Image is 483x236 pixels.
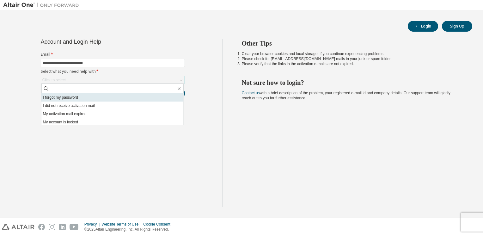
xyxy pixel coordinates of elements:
[41,69,185,74] label: Select what you need help with
[41,39,156,44] div: Account and Login Help
[84,227,174,232] p: © 2025 Altair Engineering, Inc. All Rights Reserved.
[59,224,66,230] img: linkedin.svg
[242,51,461,56] li: Clear your browser cookies and local storage, if you continue experiencing problems.
[143,222,174,227] div: Cookie Consent
[38,224,45,230] img: facebook.svg
[2,224,34,230] img: altair_logo.svg
[41,52,185,57] label: Email
[242,61,461,66] li: Please verify that the links in the activation e-mails are not expired.
[3,2,82,8] img: Altair One
[408,21,438,32] button: Login
[242,91,260,95] a: Contact us
[101,222,143,227] div: Website Terms of Use
[49,224,55,230] img: instagram.svg
[41,93,184,102] li: I forgot my password
[242,78,461,87] h2: Not sure how to login?
[242,91,450,100] span: with a brief description of the problem, your registered e-mail id and company details. Our suppo...
[84,222,101,227] div: Privacy
[242,39,461,47] h2: Other Tips
[70,224,79,230] img: youtube.svg
[41,76,185,84] div: Click to select
[442,21,472,32] button: Sign Up
[242,56,461,61] li: Please check for [EMAIL_ADDRESS][DOMAIN_NAME] mails in your junk or spam folder.
[42,78,66,83] div: Click to select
